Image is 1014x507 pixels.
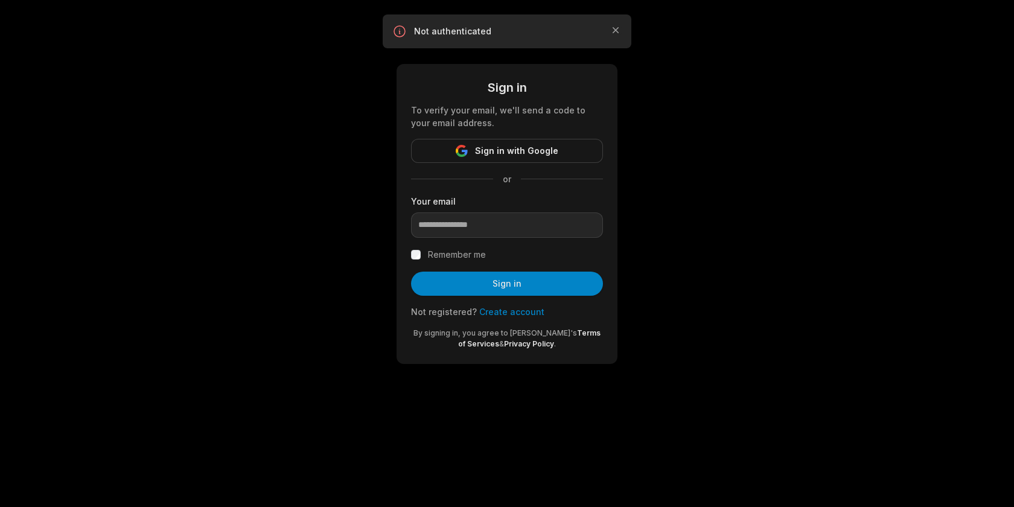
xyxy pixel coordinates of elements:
span: . [554,339,556,348]
span: By signing in, you agree to [PERSON_NAME]'s [413,328,577,337]
label: Remember me [428,247,486,262]
div: Sign in [411,78,603,97]
div: To verify your email, we'll send a code to your email address. [411,104,603,129]
a: Terms of Services [458,328,601,348]
a: Privacy Policy [504,339,554,348]
span: or [493,173,521,185]
span: Not registered? [411,307,477,317]
a: Create account [479,307,544,317]
span: Sign in with Google [475,144,558,158]
button: Sign in with Google [411,139,603,163]
button: Sign in [411,272,603,296]
p: Not authenticated [414,25,600,37]
label: Your email [411,195,603,208]
span: & [499,339,504,348]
